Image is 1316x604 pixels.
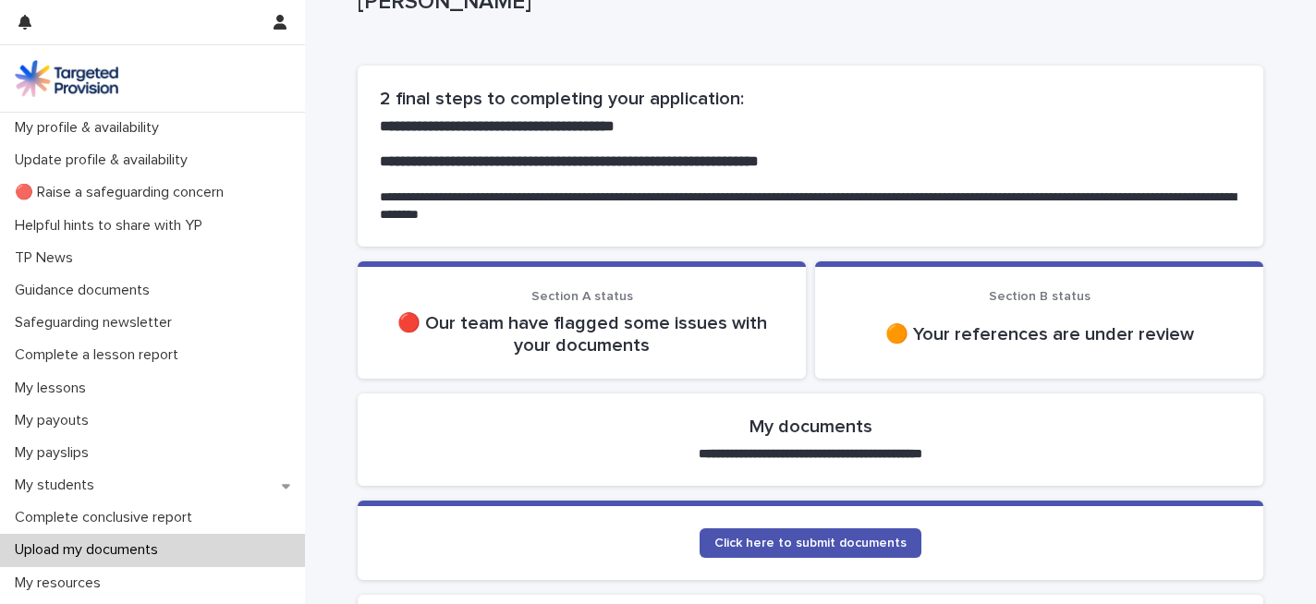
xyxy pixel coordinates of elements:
p: My lessons [7,380,101,397]
span: Section A status [531,290,633,303]
p: Guidance documents [7,282,164,299]
p: 🟠 Your references are under review [837,323,1241,345]
p: Update profile & availability [7,151,202,169]
p: TP News [7,249,88,267]
h2: 2 final steps to completing your application: [380,88,1241,110]
p: Complete a lesson report [7,346,193,364]
p: My students [7,477,109,494]
p: 🔴 Our team have flagged some issues with your documents [380,312,784,356]
a: Click here to submit documents [700,528,921,558]
p: My payslips [7,444,104,462]
p: Upload my documents [7,541,173,559]
img: M5nRWzHhSzIhMunXDL62 [15,60,118,97]
p: Complete conclusive report [7,509,207,526]
span: Section B status [989,290,1091,303]
p: My profile & availability [7,119,174,137]
h2: My documents [749,416,872,438]
span: Click here to submit documents [714,537,907,550]
p: Safeguarding newsletter [7,314,187,332]
p: My resources [7,574,116,592]
p: 🔴 Raise a safeguarding concern [7,184,238,201]
p: My payouts [7,412,104,429]
p: Helpful hints to share with YP [7,217,217,235]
